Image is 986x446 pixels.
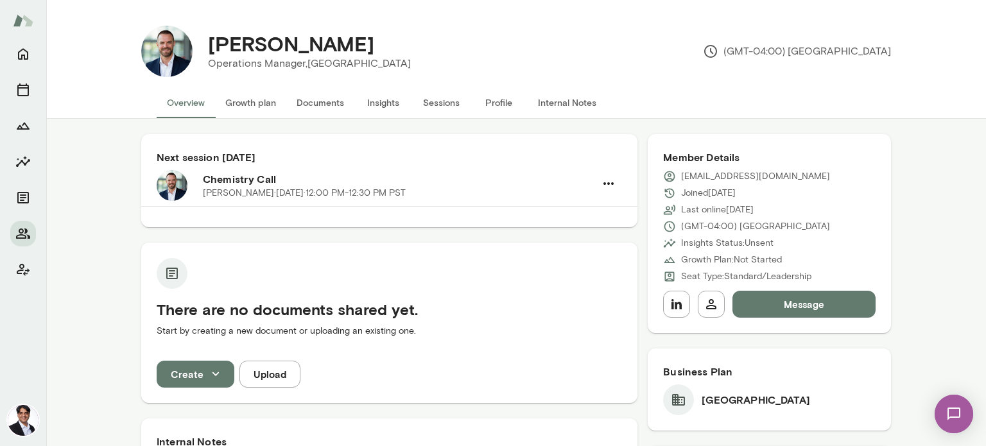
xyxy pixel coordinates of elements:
button: Members [10,221,36,246]
button: Internal Notes [528,87,607,118]
button: Overview [157,87,215,118]
img: Mento [13,8,33,33]
img: Raj Manghani [8,405,39,436]
button: Profile [470,87,528,118]
img: Joshua Demers [141,26,193,77]
button: Create [157,361,234,388]
h6: Chemistry Call [203,171,595,187]
button: Documents [286,87,354,118]
p: [EMAIL_ADDRESS][DOMAIN_NAME] [681,170,830,183]
h6: Business Plan [663,364,876,379]
p: Insights Status: Unsent [681,237,774,250]
h6: Member Details [663,150,876,165]
h4: [PERSON_NAME] [208,31,374,56]
p: Growth Plan: Not Started [681,253,782,266]
button: Home [10,41,36,67]
button: Upload [239,361,300,388]
button: Growth plan [215,87,286,118]
p: Last online [DATE] [681,203,754,216]
button: Documents [10,185,36,210]
button: Client app [10,257,36,282]
button: Sessions [10,77,36,103]
p: Joined [DATE] [681,187,736,200]
button: Message [732,291,876,318]
h6: [GEOGRAPHIC_DATA] [702,392,810,407]
button: Sessions [412,87,470,118]
p: Operations Manager, [GEOGRAPHIC_DATA] [208,56,411,71]
p: (GMT-04:00) [GEOGRAPHIC_DATA] [681,220,830,233]
p: Seat Type: Standard/Leadership [681,270,811,283]
button: Insights [10,149,36,175]
p: Start by creating a new document or uploading an existing one. [157,325,622,338]
button: Insights [354,87,412,118]
h6: Next session [DATE] [157,150,622,165]
button: Growth Plan [10,113,36,139]
p: (GMT-04:00) [GEOGRAPHIC_DATA] [703,44,891,59]
h5: There are no documents shared yet. [157,299,622,320]
p: [PERSON_NAME] · [DATE] · 12:00 PM-12:30 PM PST [203,187,406,200]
